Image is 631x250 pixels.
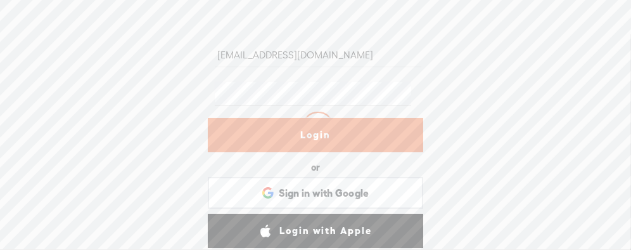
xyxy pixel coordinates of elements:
[208,177,423,209] div: Sign in with Google
[208,214,423,248] a: Login with Apple
[215,43,421,67] input: Username
[279,187,369,200] span: Sign in with Google
[311,157,320,178] div: or
[208,118,423,152] a: Login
